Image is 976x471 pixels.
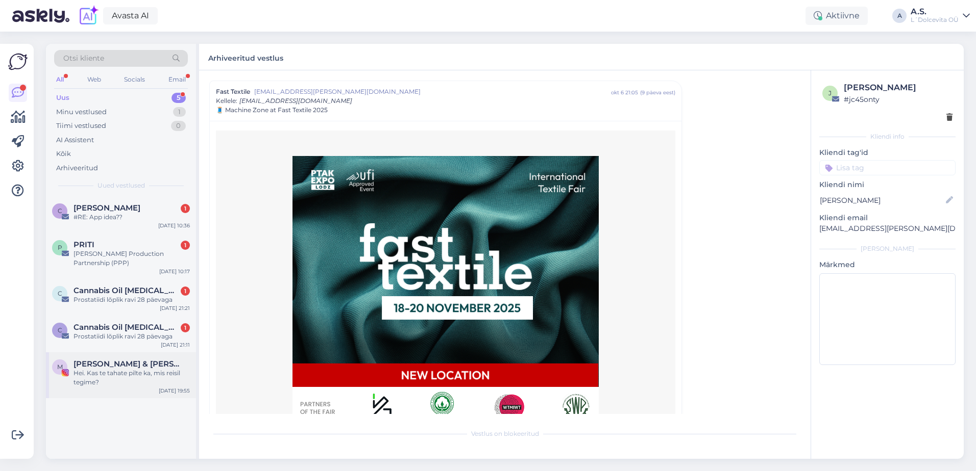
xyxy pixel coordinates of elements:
[471,429,539,438] span: Vestlus on blokeeritud
[58,244,62,251] span: P
[74,295,190,304] div: Prostatiidi lõplik ravi 28 päevaga
[181,286,190,296] div: 1
[74,249,190,268] div: [PERSON_NAME] Production Partnership (PPP)
[166,73,188,86] div: Email
[74,203,140,213] span: Cindy
[820,195,944,206] input: Lisa nimi
[159,268,190,275] div: [DATE] 10:17
[56,107,107,117] div: Minu vestlused
[74,240,94,249] span: PRITI
[74,323,180,332] span: Cannabis Oil Prostatitis
[56,135,94,145] div: AI Assistent
[181,204,190,213] div: 1
[97,181,145,190] span: Uued vestlused
[74,369,190,387] div: Hei. Kas te tahate pilte ka, mis reisil tegime?
[892,9,907,23] div: A
[58,290,62,297] span: C
[216,87,250,96] span: Fast Textile
[254,87,611,96] span: [EMAIL_ADDRESS][PERSON_NAME][DOMAIN_NAME]
[57,363,63,371] span: M
[158,222,190,229] div: [DATE] 10:36
[160,304,190,312] div: [DATE] 21:21
[58,207,62,215] span: C
[208,50,283,64] label: Arhiveeritud vestlus
[216,97,237,104] span: Kellele :
[844,94,953,105] div: # jc45onty
[300,389,591,423] img: partnerzy
[56,149,71,159] div: Kõik
[806,7,868,25] div: Aktiivne
[911,16,959,24] div: L´Dolcevita OÜ
[85,73,103,86] div: Web
[74,213,190,222] div: #RE: App idea??
[181,323,190,332] div: 1
[173,107,186,117] div: 1
[56,121,106,131] div: Tiimi vestlused
[819,259,956,270] p: Märkmed
[103,7,158,24] a: Avasta AI
[844,82,953,94] div: [PERSON_NAME]
[292,156,599,387] img: Fast Textile
[828,89,832,97] span: j
[54,73,66,86] div: All
[611,89,638,96] div: okt 6 21:05
[819,213,956,223] p: Kliendi email
[819,147,956,158] p: Kliendi tag'id
[56,163,98,173] div: Arhiveeritud
[8,52,28,71] img: Askly Logo
[161,341,190,349] div: [DATE] 21:11
[819,132,956,141] div: Kliendi info
[78,5,99,27] img: explore-ai
[122,73,147,86] div: Socials
[58,326,62,334] span: C
[216,106,328,115] span: 🧵 Machine Zone at Fast Textile 2025
[819,160,956,175] input: Lisa tag
[911,8,959,16] div: A.S.
[159,387,190,395] div: [DATE] 19:55
[819,179,956,190] p: Kliendi nimi
[819,244,956,253] div: [PERSON_NAME]
[640,89,675,96] div: ( 9 päeva eest )
[63,53,104,64] span: Otsi kliente
[74,332,190,341] div: Prostatiidi lõplik ravi 28 päevaga
[181,241,190,250] div: 1
[819,223,956,234] p: [EMAIL_ADDRESS][PERSON_NAME][DOMAIN_NAME]
[56,93,69,103] div: Uus
[74,359,180,369] span: Mari-Leen Albers & Meelis Tomson
[239,97,352,104] span: [EMAIL_ADDRESS][DOMAIN_NAME]
[172,93,186,103] div: 5
[171,121,186,131] div: 0
[74,286,180,295] span: Cannabis Oil Prostatitis
[911,8,970,24] a: A.S.L´Dolcevita OÜ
